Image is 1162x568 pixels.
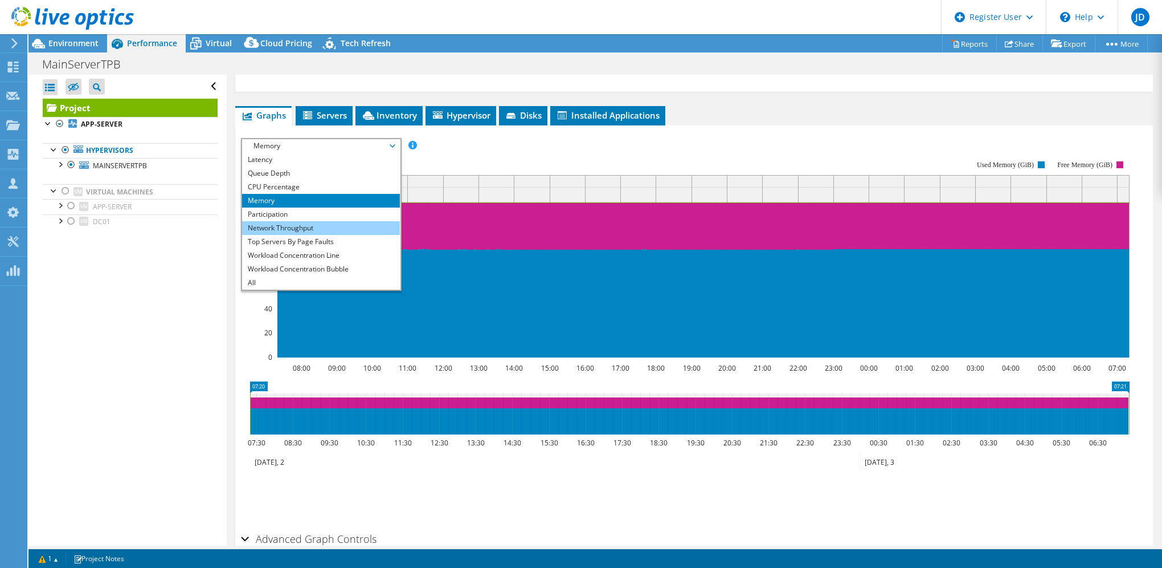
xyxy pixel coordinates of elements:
[242,194,400,208] li: Memory
[264,328,272,338] text: 20
[613,438,631,448] text: 17:30
[1016,438,1034,448] text: 04:30
[48,38,99,48] span: Environment
[264,304,272,314] text: 40
[683,363,701,373] text: 19:00
[206,38,232,48] span: Virtual
[577,438,595,448] text: 16:30
[127,38,177,48] span: Performance
[541,363,559,373] text: 15:00
[1002,363,1020,373] text: 04:00
[242,235,400,249] li: Top Servers By Page Faults
[647,363,665,373] text: 18:00
[43,99,218,117] a: Project
[321,438,338,448] text: 09:30
[760,438,778,448] text: 21:30
[980,438,997,448] text: 03:30
[943,438,960,448] text: 02:30
[431,438,448,448] text: 12:30
[268,352,272,362] text: 0
[431,109,490,121] span: Hypervisor
[241,528,377,550] h2: Advanced Graph Controls
[1089,438,1107,448] text: 06:30
[248,438,265,448] text: 07:30
[242,262,400,276] li: Workload Concentration Bubble
[505,363,523,373] text: 14:00
[43,214,218,229] a: DC01
[833,438,851,448] text: 23:30
[1038,363,1055,373] text: 05:00
[37,58,138,71] h1: MainServerTPB
[242,221,400,235] li: Network Throughput
[504,438,521,448] text: 14:30
[341,38,391,48] span: Tech Refresh
[242,276,400,290] li: All
[612,363,629,373] text: 17:00
[394,438,412,448] text: 11:30
[1131,8,1149,26] span: JD
[860,363,878,373] text: 00:00
[977,161,1034,169] text: Used Memory (GiB)
[906,438,924,448] text: 01:30
[931,363,949,373] text: 02:00
[242,180,400,194] li: CPU Percentage
[43,184,218,199] a: Virtual Machines
[825,363,842,373] text: 23:00
[284,438,302,448] text: 08:30
[723,438,741,448] text: 20:30
[43,158,218,173] a: MAINSERVERTPB
[576,363,594,373] text: 16:00
[241,109,286,121] span: Graphs
[1073,363,1091,373] text: 06:00
[505,109,542,121] span: Disks
[870,438,887,448] text: 00:30
[967,363,984,373] text: 03:00
[242,153,400,167] li: Latency
[1053,438,1070,448] text: 05:30
[1060,12,1070,22] svg: \n
[541,438,558,448] text: 15:30
[1042,35,1095,52] a: Export
[796,438,814,448] text: 22:30
[470,363,488,373] text: 13:00
[301,109,347,121] span: Servers
[996,35,1043,52] a: Share
[467,438,485,448] text: 13:30
[895,363,913,373] text: 01:00
[718,363,736,373] text: 20:00
[260,38,312,48] span: Cloud Pricing
[789,363,807,373] text: 22:00
[328,363,346,373] text: 09:00
[650,438,668,448] text: 18:30
[687,438,705,448] text: 19:30
[93,161,147,171] span: MAINSERVERTPB
[43,199,218,214] a: APP-SERVER
[1108,363,1126,373] text: 07:00
[942,35,997,52] a: Reports
[43,143,218,158] a: Hypervisors
[556,109,660,121] span: Installed Applications
[93,217,111,226] span: DC01
[242,249,400,262] li: Workload Concentration Line
[363,363,381,373] text: 10:00
[81,119,122,129] b: APP-SERVER
[435,363,452,373] text: 12:00
[361,109,417,121] span: Inventory
[43,117,218,132] a: APP-SERVER
[1095,35,1148,52] a: More
[248,139,394,153] span: Memory
[754,363,771,373] text: 21:00
[1058,161,1113,169] text: Free Memory (GiB)
[31,551,66,566] a: 1
[66,551,132,566] a: Project Notes
[242,208,400,221] li: Participation
[93,202,132,212] span: APP-SERVER
[357,438,375,448] text: 10:30
[399,363,416,373] text: 11:00
[242,167,400,180] li: Queue Depth
[293,363,310,373] text: 08:00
